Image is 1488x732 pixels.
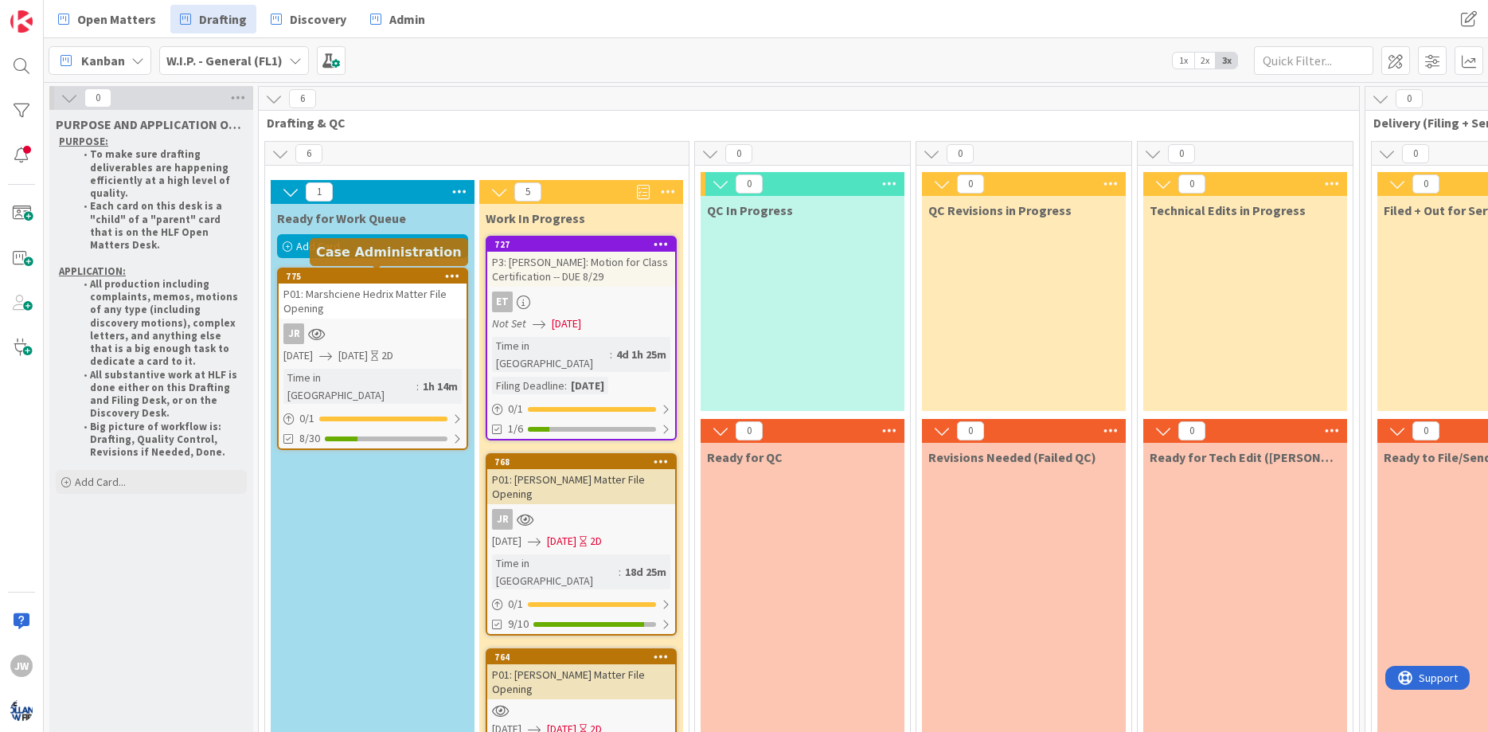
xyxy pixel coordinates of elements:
div: Time in [GEOGRAPHIC_DATA] [492,554,619,589]
span: 0 [1396,89,1423,108]
span: 0 / 1 [299,410,314,427]
span: PURPOSE AND APPLICATION OF DRAFTING AND FILING DESK [56,116,247,132]
span: [DATE] [547,533,576,550]
span: 0 [1168,144,1195,163]
span: 3x [1216,53,1237,69]
span: [DATE] [283,347,313,364]
div: 0/1 [487,399,675,419]
u: APPLICATION: [59,264,126,278]
span: Drafting & QC [267,115,1339,131]
div: 775P01: Marshciene Hedrix Matter File Opening [279,269,467,319]
div: 727P3: [PERSON_NAME]: Motion for Class Certification -- DUE 8/29 [487,237,675,287]
a: Open Matters [49,5,166,33]
strong: All production including complaints, memos, motions of any type (including discovery motions), co... [90,277,240,369]
div: JW [10,655,33,677]
span: : [619,563,621,581]
span: Support [33,2,72,22]
span: Work In Progress [486,210,585,226]
i: Not Set [492,316,526,331]
span: 0 [1402,144,1429,163]
div: Time in [GEOGRAPHIC_DATA] [492,337,610,372]
span: 6 [295,144,322,163]
b: W.I.P. - General (FL1) [166,53,283,69]
input: Quick Filter... [1254,46,1373,75]
strong: All substantive work at HLF is done either on this Drafting and Filing Desk, or on the Discovery ... [90,368,240,421]
strong: To make sure drafting deliverables are happening efficiently at a high level of quality. [90,147,232,200]
span: QC Revisions in Progress [928,202,1072,218]
span: 0 [1412,421,1439,440]
a: Admin [361,5,435,33]
span: Add Card... [75,475,126,489]
div: 2D [590,533,602,550]
span: 1/6 [508,421,523,437]
div: ET [487,292,675,312]
div: P01: [PERSON_NAME] Matter File Opening [487,469,675,504]
span: : [416,378,419,395]
a: 775P01: Marshciene Hedrix Matter File OpeningJR[DATE][DATE]2DTime in [GEOGRAPHIC_DATA]:1h 14m0/18/30 [277,268,468,450]
span: 1 [306,182,333,202]
span: 0 [1412,174,1439,194]
span: Admin [389,10,425,29]
span: 0 [947,144,974,163]
a: 768P01: [PERSON_NAME] Matter File OpeningJR[DATE][DATE]2DTime in [GEOGRAPHIC_DATA]:18d 25m0/19/10 [486,453,677,636]
div: P01: [PERSON_NAME] Matter File Opening [487,664,675,699]
div: 768 [494,456,675,468]
a: Discovery [261,5,356,33]
span: [DATE] [338,347,368,364]
h5: Case Administration [316,245,462,260]
div: 775 [286,271,467,282]
span: : [564,377,567,394]
span: QC In Progress [707,202,793,218]
div: ET [492,292,513,312]
span: 0 [1178,421,1205,440]
span: : [610,346,612,363]
span: Revisions Needed (Failed QC) [928,449,1096,465]
div: 2D [381,347,393,364]
img: Visit kanbanzone.com [10,10,33,33]
img: avatar [10,699,33,722]
span: 8/30 [299,430,320,447]
span: Discovery [290,10,346,29]
a: Drafting [170,5,256,33]
span: [DATE] [552,315,581,332]
span: 5 [514,182,541,202]
div: 764 [487,650,675,664]
div: 1h 14m [419,378,462,395]
span: Kanban [81,51,125,70]
span: Add Card... [296,239,347,253]
div: Filing Deadline [492,377,564,394]
span: 0 [957,174,984,194]
div: 764 [494,652,675,663]
div: JR [487,509,675,530]
span: 9/10 [508,616,529,632]
span: 0 / 1 [508,401,523,417]
div: Time in [GEOGRAPHIC_DATA] [283,369,416,404]
div: 727 [494,239,675,250]
span: [DATE] [492,533,521,550]
strong: Each card on this desk is a "child" of a "parent" card that is on the HLF Open Matters Desk. [90,199,225,252]
span: 0 [736,421,763,440]
div: JR [283,323,304,344]
div: 18d 25m [621,563,670,581]
span: 0 [957,421,984,440]
div: P3: [PERSON_NAME]: Motion for Class Certification -- DUE 8/29 [487,252,675,287]
u: PURPOSE: [59,135,108,148]
span: 6 [289,89,316,108]
span: Open Matters [77,10,156,29]
div: 4d 1h 25m [612,346,670,363]
span: 0 / 1 [508,596,523,613]
span: Ready for QC [707,449,783,465]
div: 764P01: [PERSON_NAME] Matter File Opening [487,650,675,699]
span: 1x [1173,53,1194,69]
div: [DATE] [567,377,608,394]
div: 0/1 [487,594,675,614]
span: 0 [736,174,763,194]
span: 0 [1178,174,1205,194]
div: JR [492,509,513,530]
span: Technical Edits in Progress [1150,202,1306,218]
span: 0 [725,144,752,163]
span: 2x [1194,53,1216,69]
div: 0/1 [279,409,467,429]
div: P01: Marshciene Hedrix Matter File Opening [279,284,467,319]
div: 768P01: [PERSON_NAME] Matter File Opening [487,455,675,504]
